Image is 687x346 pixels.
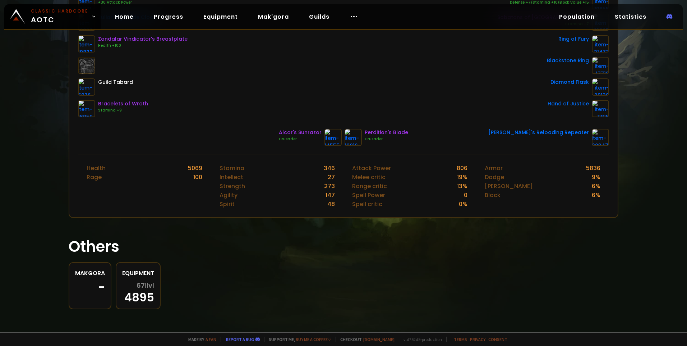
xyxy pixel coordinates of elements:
[324,129,342,146] img: item-14555
[324,182,335,191] div: 273
[464,191,467,200] div: 0
[352,200,382,209] div: Spell critic
[548,100,589,108] div: Hand of Justice
[586,164,600,173] div: 5836
[454,337,467,342] a: Terms
[220,182,245,191] div: Strength
[352,173,386,182] div: Melee critic
[609,9,652,24] a: Statistics
[553,9,600,24] a: Population
[363,337,395,342] a: [DOMAIN_NAME]
[75,282,105,293] div: -
[98,108,148,113] div: Stamina +9
[98,78,133,86] div: Guild Tabard
[457,182,467,191] div: 13 %
[547,57,589,64] div: Blackstone Ring
[220,200,235,209] div: Spirit
[485,191,501,200] div: Block
[352,182,387,191] div: Range critic
[279,129,322,136] div: Alcor's Sunrazor
[184,337,216,342] span: Made by
[326,191,335,200] div: 147
[592,191,600,200] div: 6 %
[78,35,95,53] img: item-19822
[206,337,216,342] a: a fan
[592,173,600,182] div: 9 %
[75,269,105,278] div: Makgora
[87,164,106,173] div: Health
[457,173,467,182] div: 19 %
[226,337,254,342] a: Report a bug
[69,235,618,258] h1: Others
[488,337,507,342] a: Consent
[198,9,244,24] a: Equipment
[122,282,154,303] div: 4895
[558,35,589,43] div: Ring of Fury
[485,182,533,191] div: [PERSON_NAME]
[592,100,609,117] img: item-11815
[220,191,238,200] div: Agility
[352,164,391,173] div: Attack Power
[485,164,503,173] div: Armor
[148,9,189,24] a: Progress
[592,35,609,53] img: item-21477
[220,164,244,173] div: Stamina
[592,182,600,191] div: 6 %
[352,191,385,200] div: Spell Power
[87,173,102,182] div: Rage
[303,9,335,24] a: Guilds
[188,164,202,173] div: 5069
[109,9,139,24] a: Home
[252,9,295,24] a: Mak'gora
[550,78,589,86] div: Diamond Flask
[4,4,101,29] a: Classic HardcoreAOTC
[296,337,331,342] a: Buy me a coffee
[485,173,504,182] div: Dodge
[98,35,188,43] div: Zandalar Vindicator's Breastplate
[31,8,88,25] span: AOTC
[122,269,154,278] div: Equipment
[98,100,148,108] div: Bracelets of Wrath
[336,337,395,342] span: Checkout
[592,129,609,146] img: item-22347
[592,57,609,74] img: item-17713
[137,282,154,289] span: 67 ilvl
[488,129,589,136] div: [PERSON_NAME]'s Reloading Repeater
[399,337,442,342] span: v. d752d5 - production
[31,8,88,14] small: Classic Hardcore
[459,200,467,209] div: 0 %
[592,78,609,96] img: item-20130
[279,136,322,142] div: Crusader
[365,129,408,136] div: Perdition's Blade
[193,173,202,182] div: 100
[327,200,335,209] div: 48
[116,262,161,309] a: Equipment67ilvl4895
[328,173,335,182] div: 27
[457,164,467,173] div: 806
[98,43,188,49] div: Health +100
[365,136,408,142] div: Crusader
[78,100,95,117] img: item-16959
[345,129,362,146] img: item-18816
[69,262,111,309] a: Makgora-
[78,78,95,96] img: item-5976
[324,164,335,173] div: 346
[470,337,485,342] a: Privacy
[220,173,243,182] div: Intellect
[264,337,331,342] span: Support me,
